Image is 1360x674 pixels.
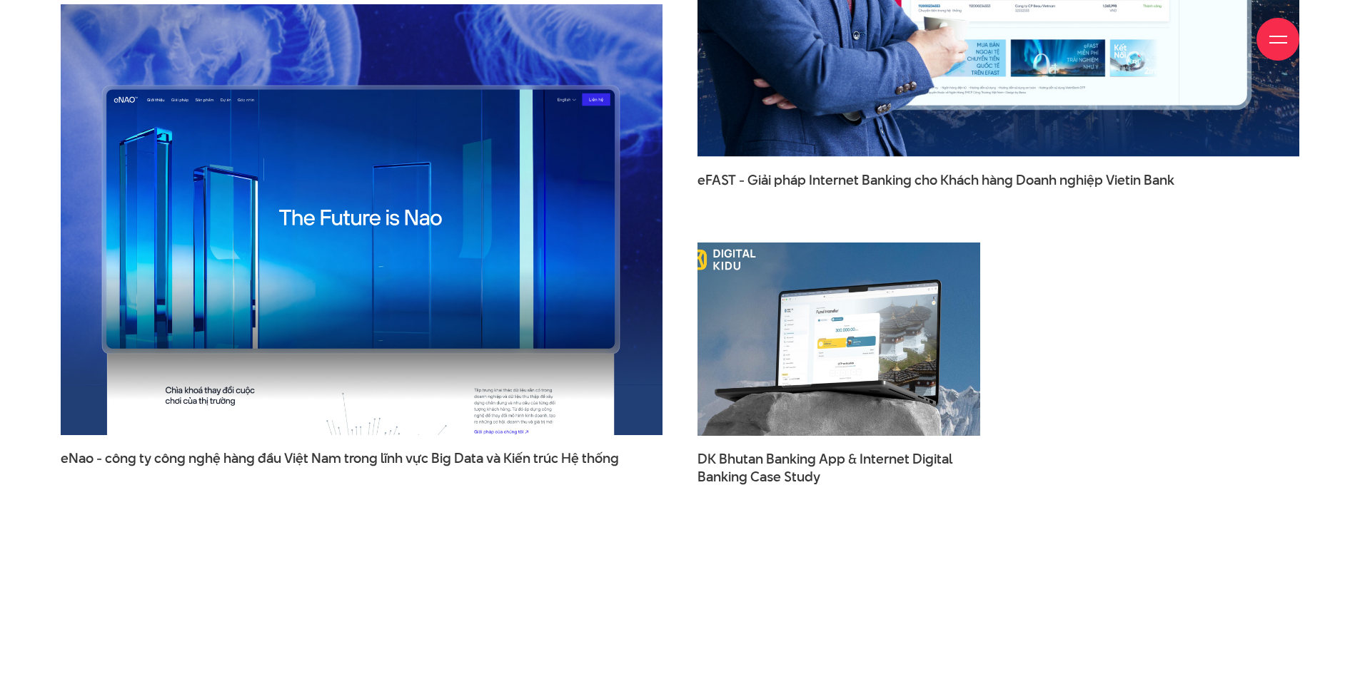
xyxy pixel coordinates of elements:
[739,170,745,190] span: -
[258,449,281,468] span: đầu
[1016,170,1057,190] span: Doanh
[284,449,308,468] span: Việt
[809,170,859,190] span: Internet
[139,449,151,468] span: ty
[406,449,428,468] span: vực
[915,170,937,190] span: cho
[61,449,663,485] a: eNao - công ty công nghệ hàng đầu Việt Nam trong lĩnh vực Big Data và Kiến trúc Hệ thống
[154,449,186,468] span: công
[697,450,980,486] a: DK Bhutan Banking App & Internet DigitalBanking Case Study
[61,449,94,468] span: eNao
[188,449,221,468] span: nghệ
[1059,170,1103,190] span: nghiệp
[223,449,255,468] span: hàng
[311,449,341,468] span: Nam
[697,450,980,486] span: DK Bhutan Banking App & Internet Digital
[96,449,102,468] span: -
[982,170,1013,190] span: hàng
[454,449,483,468] span: Data
[486,449,500,468] span: và
[940,170,979,190] span: Khách
[697,170,736,190] span: eFAST
[697,171,1299,207] a: eFAST - Giải pháp Internet Banking cho Khách hàng Doanh nghiệp Vietin Bank
[1106,170,1141,190] span: Vietin
[381,449,403,468] span: lĩnh
[697,468,820,486] span: Banking Case Study
[561,449,579,468] span: Hệ
[431,449,451,468] span: Big
[1144,170,1174,190] span: Bank
[105,449,136,468] span: công
[774,170,806,190] span: pháp
[582,449,619,468] span: thống
[747,170,771,190] span: Giải
[533,449,558,468] span: trúc
[344,449,378,468] span: trong
[503,449,530,468] span: Kiến
[862,170,912,190] span: Banking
